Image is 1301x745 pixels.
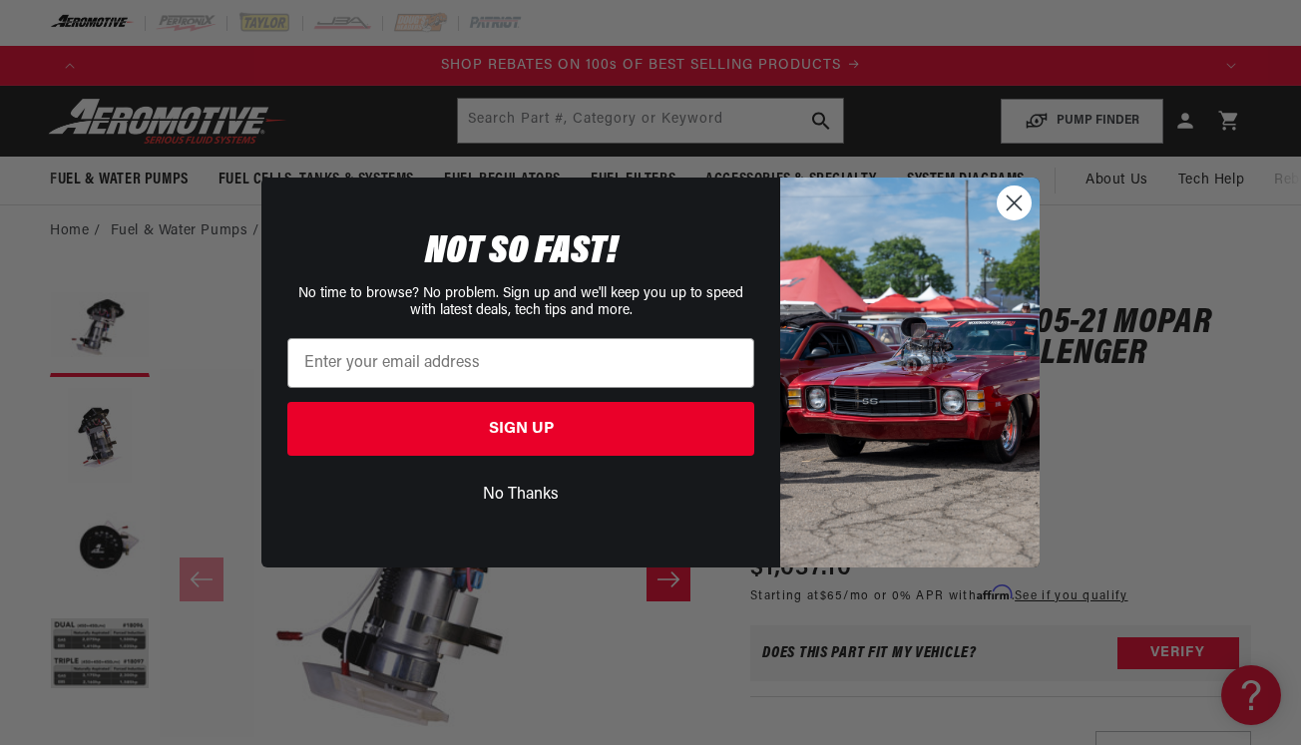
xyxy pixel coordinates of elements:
span: No time to browse? No problem. Sign up and we'll keep you up to speed with latest deals, tech tip... [298,286,743,318]
img: 85cdd541-2605-488b-b08c-a5ee7b438a35.jpeg [780,178,1040,566]
button: SIGN UP [287,402,754,456]
button: No Thanks [287,476,754,514]
input: Enter your email address [287,338,754,388]
span: NOT SO FAST! [425,232,618,272]
button: Close dialog [997,186,1032,220]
